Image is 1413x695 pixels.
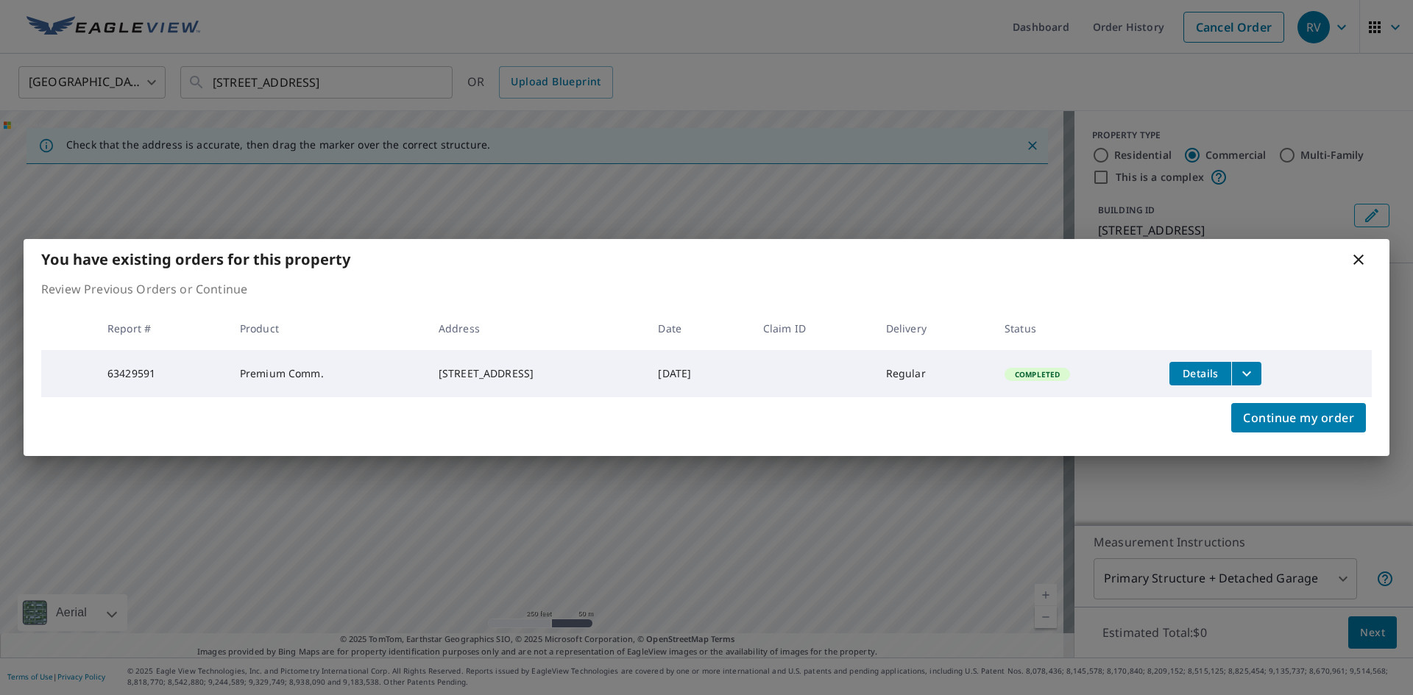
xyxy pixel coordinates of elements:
button: filesDropdownBtn-63429591 [1231,362,1261,385]
td: Regular [874,350,993,397]
th: Date [646,307,751,350]
p: Review Previous Orders or Continue [41,280,1372,298]
td: Premium Comm. [228,350,427,397]
span: Details [1178,366,1222,380]
b: You have existing orders for this property [41,249,350,269]
td: 63429591 [96,350,228,397]
th: Delivery [874,307,993,350]
button: detailsBtn-63429591 [1169,362,1231,385]
td: [DATE] [646,350,751,397]
th: Product [228,307,427,350]
th: Address [427,307,647,350]
th: Report # [96,307,228,350]
button: Continue my order [1231,403,1366,432]
div: [STREET_ADDRESS] [439,366,635,381]
th: Status [993,307,1158,350]
span: Completed [1006,369,1069,379]
th: Claim ID [751,307,874,350]
span: Continue my order [1243,407,1354,428]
